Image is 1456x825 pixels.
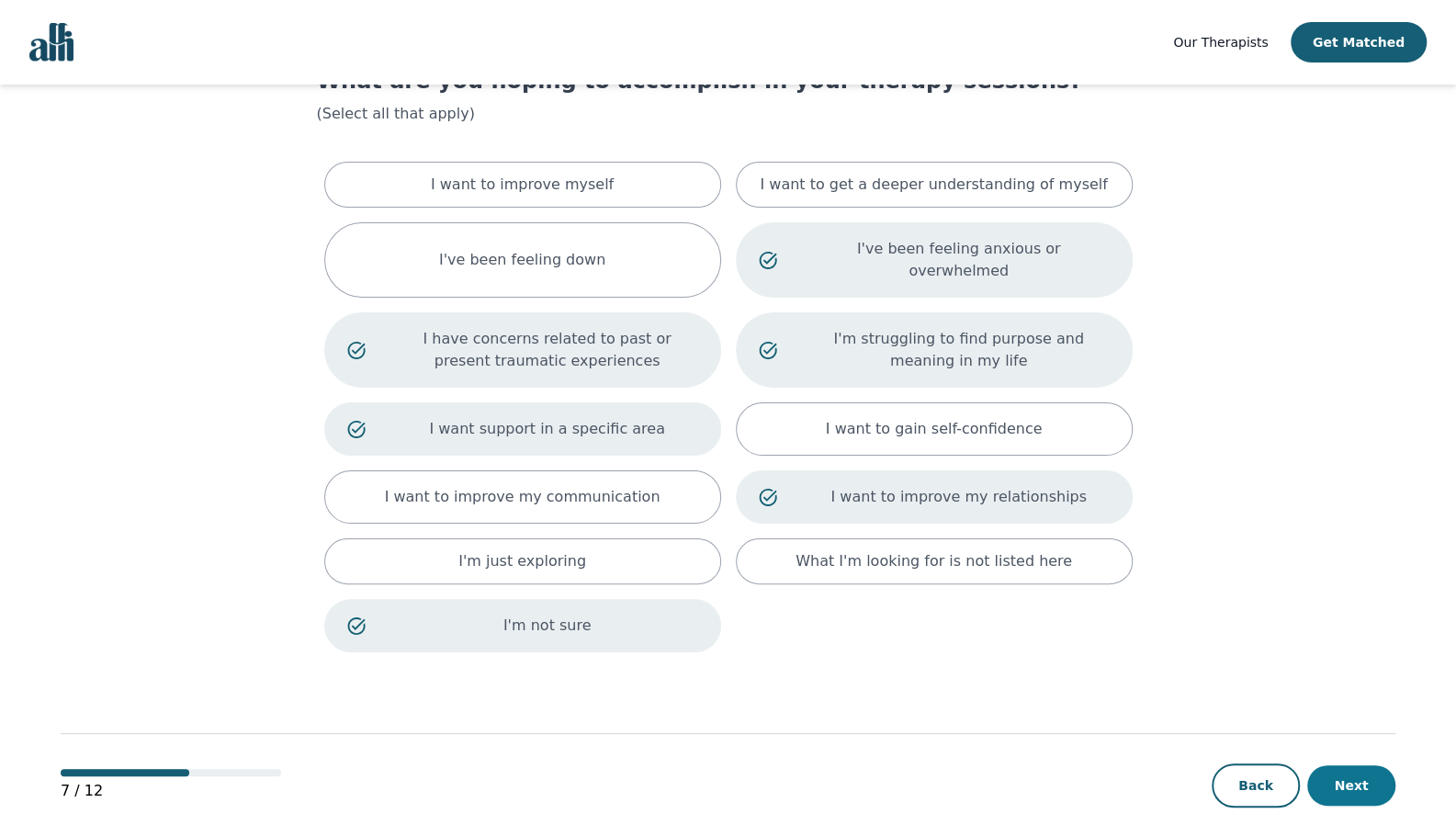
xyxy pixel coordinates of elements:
p: I have concerns related to past or present traumatic experiences [397,328,698,372]
p: I want support in a specific area [397,418,698,440]
button: Next [1307,765,1395,806]
p: (Select all that apply) [317,103,1140,125]
img: alli logo [29,23,73,62]
p: What I'm looking for is not listed here [796,550,1072,572]
span: Our Therapists [1173,35,1268,50]
p: I want to improve my communication [385,486,660,508]
p: I'm not sure [397,615,698,637]
p: I'm struggling to find purpose and meaning in my life [808,328,1110,372]
button: Back [1212,763,1300,808]
p: I've been feeling anxious or overwhelmed [808,238,1110,282]
p: 7 / 12 [61,780,281,802]
p: I want to get a deeper understanding of myself [760,174,1107,196]
p: I've been feeling down [439,249,605,271]
p: I want to gain self-confidence [826,418,1043,440]
button: Get Matched [1291,22,1427,62]
a: Our Therapists [1173,31,1268,53]
p: I'm just exploring [458,550,586,572]
p: I want to improve my relationships [808,486,1110,508]
p: I want to improve myself [431,174,614,196]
